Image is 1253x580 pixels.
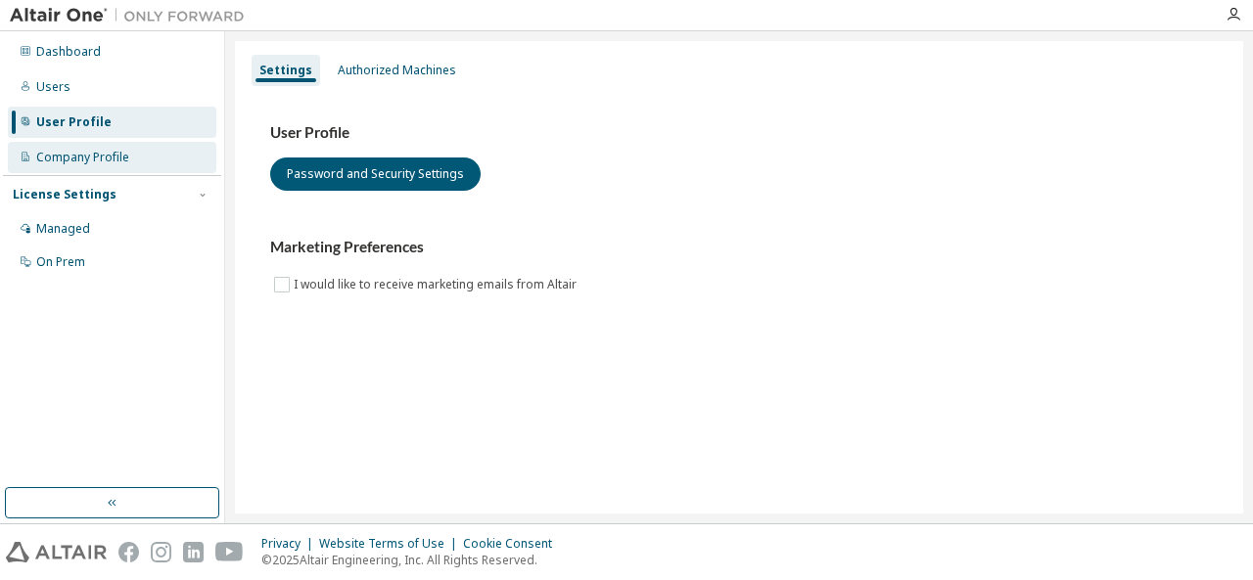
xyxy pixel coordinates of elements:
div: Settings [259,63,312,78]
div: Users [36,79,70,95]
img: instagram.svg [151,542,171,562]
div: Managed [36,221,90,237]
div: Authorized Machines [338,63,456,78]
h3: Marketing Preferences [270,238,1208,257]
div: License Settings [13,187,116,202]
div: Privacy [261,536,319,552]
div: Company Profile [36,150,129,165]
p: © 2025 Altair Engineering, Inc. All Rights Reserved. [261,552,564,568]
div: Website Terms of Use [319,536,463,552]
img: linkedin.svg [183,542,204,562]
img: facebook.svg [118,542,139,562]
div: Dashboard [36,44,101,60]
div: Cookie Consent [463,536,564,552]
div: On Prem [36,254,85,270]
img: altair_logo.svg [6,542,107,562]
img: Altair One [10,6,255,25]
h3: User Profile [270,123,1208,143]
img: youtube.svg [215,542,244,562]
button: Password and Security Settings [270,157,481,191]
label: I would like to receive marketing emails from Altair [294,273,580,296]
div: User Profile [36,114,112,130]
